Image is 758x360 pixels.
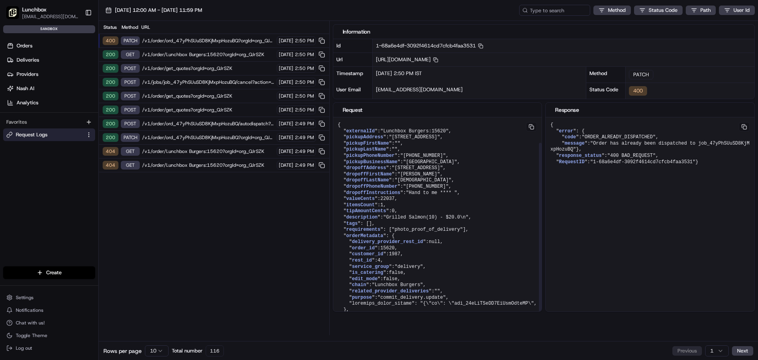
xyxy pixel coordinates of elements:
div: 404 [103,147,118,156]
span: [DATE] [279,148,293,155]
button: Toggle Theme [3,330,95,341]
button: Method [593,6,631,15]
span: [DATE] [279,79,293,85]
span: 2:50 PM [295,107,314,113]
span: Orders [17,42,32,49]
span: 2:49 PM [295,148,314,155]
div: URL [141,24,326,30]
span: dropoffInstructions [346,190,400,196]
span: false [383,276,398,282]
span: "Lunchbox Burgers:15620" [381,128,449,134]
button: Log out [3,343,95,354]
span: [DATE] [279,65,293,72]
button: [DATE] 12:00 AM - [DATE] 11:59 PM [102,5,206,16]
span: message [565,141,584,146]
div: 200 [103,64,118,73]
span: response_status [559,153,602,158]
img: Lunchbox [6,6,19,19]
span: "[STREET_ADDRESS]" [392,165,443,171]
span: dropoffLastName [346,177,389,183]
span: "[STREET_ADDRESS]" [389,134,440,140]
span: edit_mode [352,276,378,282]
span: "Lunchbox Burgers" [372,282,423,288]
span: /v1/jobs/job_47yPhSUuSD8KjMxpHozuBQ/cancel?action=Gourab&&orgId=org_QJrSZK [142,79,274,85]
span: "delivery" [395,264,423,270]
div: Request [343,106,533,114]
span: customer_id [352,251,383,257]
span: [DATE] [279,38,293,44]
div: Information [343,28,745,36]
div: 200 [103,78,118,87]
span: "[DEMOGRAPHIC_DATA]" [395,177,452,183]
button: Notifications [3,305,95,316]
span: Create [46,269,62,276]
div: sandbox [3,25,95,33]
div: Method [120,24,139,30]
div: 200 [103,50,118,59]
div: [DATE] 2:50 PM IST [373,67,586,83]
span: 2:50 PM [295,38,314,44]
span: /v1/order/get_quotes?orgId=org_QJrSZK [142,107,274,113]
span: Providers [17,71,38,78]
span: Request Logs [16,131,47,138]
span: 22037 [381,196,395,202]
span: 2:50 PM [295,93,314,99]
span: [URL][DOMAIN_NAME] [376,56,438,63]
span: purpose [352,295,372,300]
span: requirements [346,227,380,232]
span: "[PHONE_NUMBER]" [403,184,448,189]
span: pickupLastName [346,147,386,152]
span: Toggle Theme [16,332,47,339]
span: order_id [352,245,375,251]
span: /v1/order/ord_47yPhSUuSD8KjMxpHozuBQ?orgId=org_QJrSZK [142,134,274,141]
span: Method [608,7,626,14]
span: dropoffAddress [346,165,386,171]
button: Path [686,6,716,15]
div: Url [333,53,373,66]
span: 0 [392,208,394,214]
span: Nash AI [17,85,34,92]
span: [DATE] [279,107,293,113]
span: valueCents [346,196,375,202]
span: code [565,134,576,140]
div: GET [121,147,140,156]
span: /v1/order/get_quotes?orgId=org_QJrSZK [142,65,274,72]
a: Analytics [3,96,98,109]
span: Notifications [16,307,43,313]
span: chain [352,282,366,288]
div: PATCH [629,70,653,79]
span: orderMetadata [346,233,383,239]
span: 15620 [381,245,395,251]
button: Create [3,266,95,279]
input: Type to search [519,5,590,16]
span: "" [395,141,400,146]
div: POST [121,119,140,128]
span: 2:50 PM [295,51,314,58]
span: RequestID [559,159,585,165]
div: POST [121,92,140,100]
span: Lunchbox [22,6,47,13]
div: POST [121,106,140,114]
div: Method [586,66,626,83]
span: 2:49 PM [295,134,314,141]
span: [EMAIL_ADDRESS][DOMAIN_NAME] [376,86,463,93]
span: "photo_proof_of_delivery" [392,227,463,232]
button: Status Code [634,6,683,15]
span: [DATE] [279,121,293,127]
div: 116 [206,345,224,356]
span: "[GEOGRAPHIC_DATA]" [403,159,457,165]
div: 200 [103,133,118,142]
div: Status [102,24,118,30]
span: 2:50 PM [295,65,314,72]
div: Response [555,106,745,114]
span: rest_id [352,258,372,263]
button: LunchboxLunchbox[EMAIL_ADDRESS][DOMAIN_NAME] [3,3,82,22]
div: POST [121,78,140,87]
span: /v1/order/ord_47yPhSUuSD8KjMxpHozuBQ?orgId=org_QJrSZK [142,38,274,44]
div: User Email [333,83,373,99]
span: 2:50 PM [295,79,314,85]
span: related_provider_deliveries [352,288,429,294]
span: /v1/order/ord_47yPhSUuSD8KjMxpHozuBQ/autodispatch?orgId=org_QJrSZK [142,121,274,127]
span: Deliveries [17,57,39,64]
span: false [389,270,403,275]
